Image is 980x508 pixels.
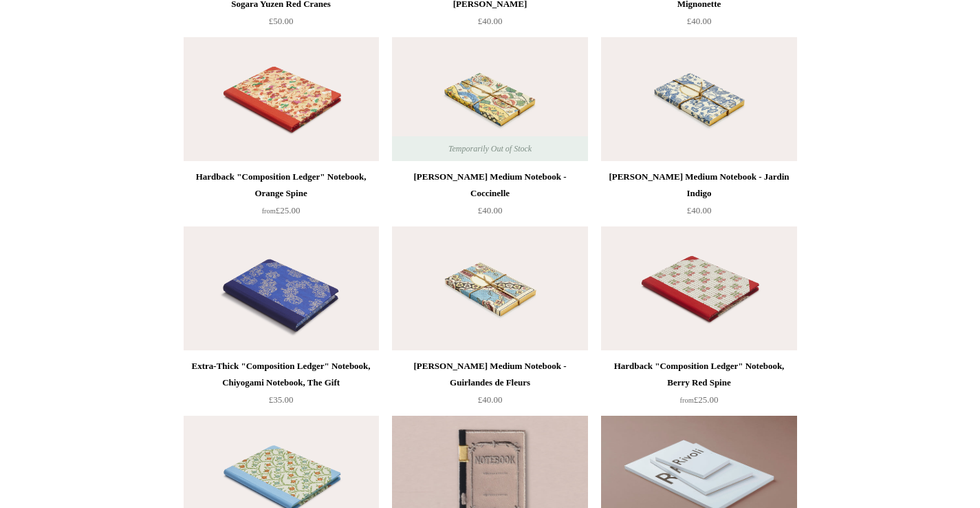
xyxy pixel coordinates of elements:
[392,358,587,414] a: [PERSON_NAME] Medium Notebook - Guirlandes de Fleurs £40.00
[478,205,503,215] span: £40.00
[395,169,584,202] div: [PERSON_NAME] Medium Notebook - Coccinelle
[392,226,587,350] img: Antoinette Poisson Medium Notebook - Guirlandes de Fleurs
[187,169,375,202] div: Hardback "Composition Ledger" Notebook, Orange Spine
[392,37,587,161] a: Antoinette Poisson Medium Notebook - Coccinelle Antoinette Poisson Medium Notebook - Coccinelle T...
[184,169,379,225] a: Hardback "Composition Ledger" Notebook, Orange Spine from£25.00
[184,226,379,350] img: Extra-Thick "Composition Ledger" Notebook, Chiyogami Notebook, The Gift
[262,205,301,215] span: £25.00
[392,169,587,225] a: [PERSON_NAME] Medium Notebook - Coccinelle £40.00
[395,358,584,391] div: [PERSON_NAME] Medium Notebook - Guirlandes de Fleurs
[601,37,796,161] a: Antoinette Poisson Medium Notebook - Jardin Indigo Antoinette Poisson Medium Notebook - Jardin In...
[187,358,375,391] div: Extra-Thick "Composition Ledger" Notebook, Chiyogami Notebook, The Gift
[184,226,379,350] a: Extra-Thick "Composition Ledger" Notebook, Chiyogami Notebook, The Gift Extra-Thick "Composition ...
[601,226,796,350] a: Hardback "Composition Ledger" Notebook, Berry Red Spine Hardback "Composition Ledger" Notebook, B...
[184,37,379,161] a: Hardback "Composition Ledger" Notebook, Orange Spine Hardback "Composition Ledger" Notebook, Oran...
[392,226,587,350] a: Antoinette Poisson Medium Notebook - Guirlandes de Fleurs Antoinette Poisson Medium Notebook - Gu...
[601,226,796,350] img: Hardback "Composition Ledger" Notebook, Berry Red Spine
[392,37,587,161] img: Antoinette Poisson Medium Notebook - Coccinelle
[478,16,503,26] span: £40.00
[687,16,712,26] span: £40.00
[184,37,379,161] img: Hardback "Composition Ledger" Notebook, Orange Spine
[184,358,379,414] a: Extra-Thick "Composition Ledger" Notebook, Chiyogami Notebook, The Gift £35.00
[680,394,719,405] span: £25.00
[680,396,694,404] span: from
[605,169,793,202] div: [PERSON_NAME] Medium Notebook - Jardin Indigo
[262,207,276,215] span: from
[601,37,796,161] img: Antoinette Poisson Medium Notebook - Jardin Indigo
[687,205,712,215] span: £40.00
[269,394,294,405] span: £35.00
[601,169,796,225] a: [PERSON_NAME] Medium Notebook - Jardin Indigo £40.00
[269,16,294,26] span: £50.00
[605,358,793,391] div: Hardback "Composition Ledger" Notebook, Berry Red Spine
[435,136,545,161] span: Temporarily Out of Stock
[478,394,503,405] span: £40.00
[601,358,796,414] a: Hardback "Composition Ledger" Notebook, Berry Red Spine from£25.00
